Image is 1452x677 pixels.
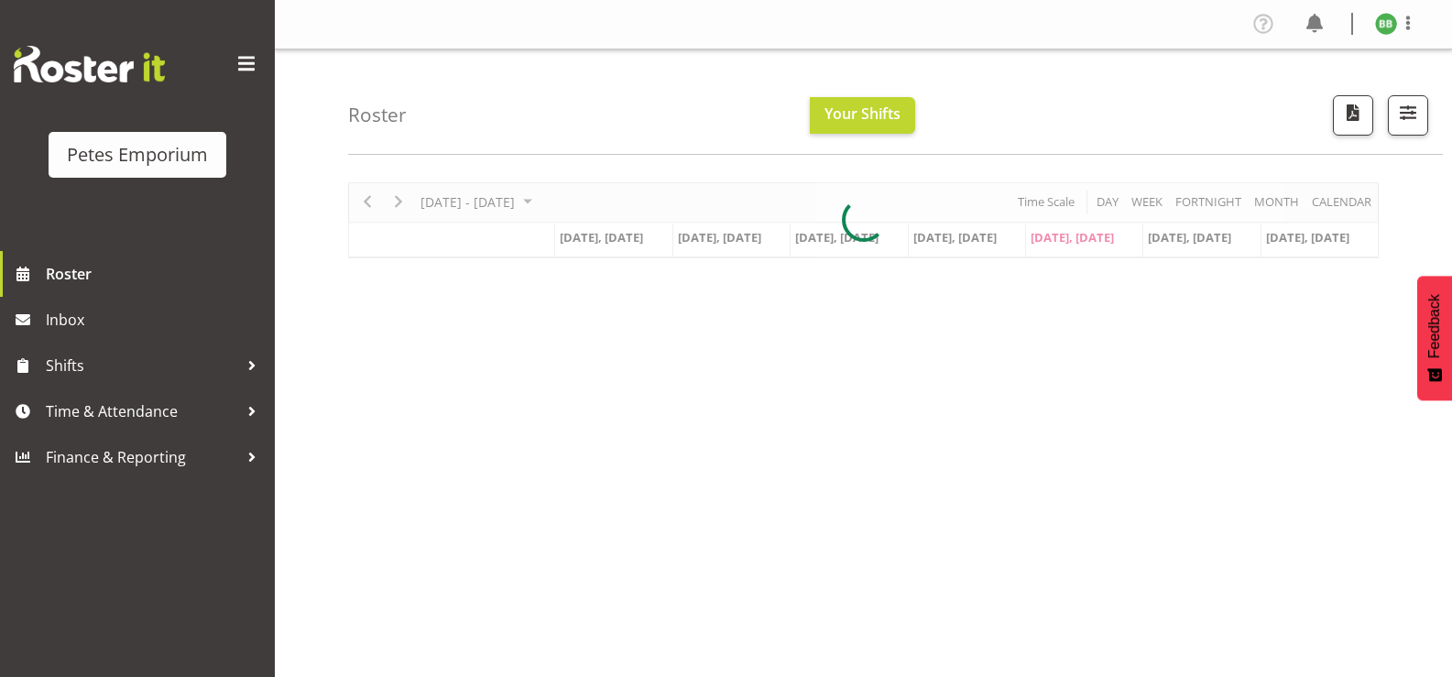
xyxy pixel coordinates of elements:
[824,104,901,124] span: Your Shifts
[46,260,266,288] span: Roster
[46,352,238,379] span: Shifts
[1388,95,1428,136] button: Filter Shifts
[14,46,165,82] img: Rosterit website logo
[1417,276,1452,400] button: Feedback - Show survey
[46,443,238,471] span: Finance & Reporting
[810,97,915,134] button: Your Shifts
[1375,13,1397,35] img: beena-bist9974.jpg
[46,398,238,425] span: Time & Attendance
[67,141,208,169] div: Petes Emporium
[348,104,407,126] h4: Roster
[1426,294,1443,358] span: Feedback
[1333,95,1373,136] button: Download a PDF of the roster according to the set date range.
[46,306,266,333] span: Inbox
